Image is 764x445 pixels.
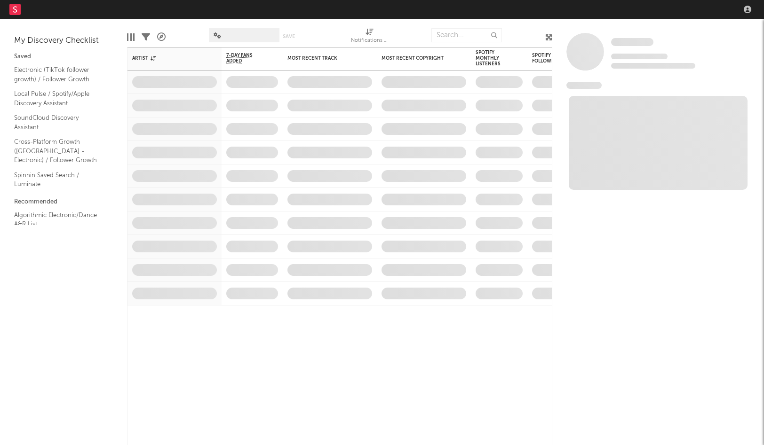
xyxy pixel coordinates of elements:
div: Recommended [14,196,113,208]
div: Artist [132,55,203,61]
div: Most Recent Track [287,55,358,61]
div: Edit Columns [127,23,135,51]
div: Most Recent Copyright [382,55,452,61]
a: SoundCloud Discovery Assistant [14,113,103,132]
span: Some Artist [611,38,653,46]
div: Filters [142,23,150,51]
a: Some Artist [611,38,653,47]
div: Spotify Monthly Listeners [476,50,509,67]
span: News Feed [566,82,602,89]
button: Save [283,34,295,39]
input: Search... [431,28,502,42]
a: Algorithmic Electronic/Dance A&R List [14,210,103,229]
div: Notifications (Artist) [351,35,389,47]
div: My Discovery Checklist [14,35,113,47]
span: Tracking Since: [DATE] [611,54,668,59]
div: Saved [14,51,113,62]
a: Electronic (TikTok follower growth) / Follower Growth [14,65,103,84]
a: Local Pulse / Spotify/Apple Discovery Assistant [14,89,103,108]
span: 7-Day Fans Added [226,53,264,64]
div: Notifications (Artist) [351,23,389,51]
span: 0 fans last week [611,63,695,69]
a: Cross-Platform Growth ([GEOGRAPHIC_DATA] - Electronic) / Follower Growth [14,137,103,165]
div: Spotify Followers [532,53,565,64]
a: Spinnin Saved Search / Luminate [14,170,103,189]
div: A&R Pipeline [157,23,166,51]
